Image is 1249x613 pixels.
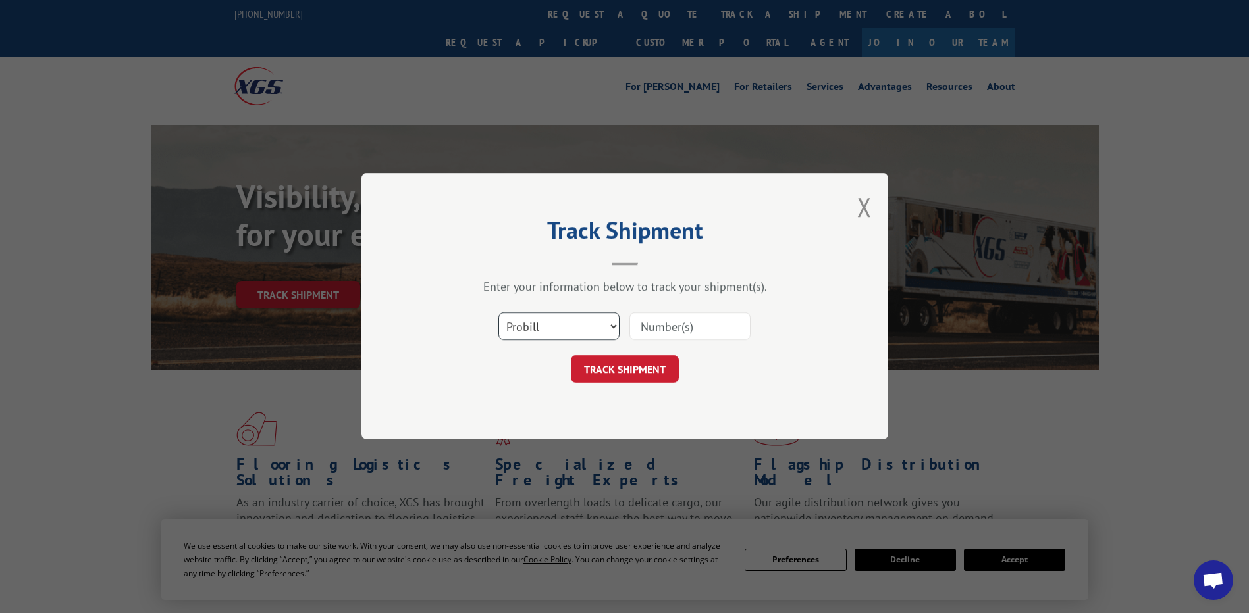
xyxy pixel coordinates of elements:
div: Enter your information below to track your shipment(s). [427,280,822,295]
input: Number(s) [629,313,751,341]
button: Close modal [857,189,872,224]
div: Open chat [1194,560,1233,600]
button: TRACK SHIPMENT [571,356,679,383]
h2: Track Shipment [427,221,822,246]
